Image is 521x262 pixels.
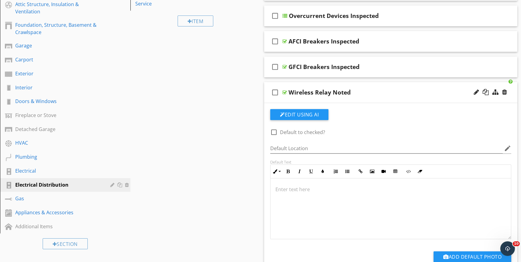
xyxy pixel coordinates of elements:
[282,166,294,177] button: Bold (⌘B)
[504,145,511,152] i: edit
[15,139,101,147] div: HVAC
[15,98,101,105] div: Doors & Windows
[270,60,280,74] i: check_box_outline_blank
[15,167,101,174] div: Electrical
[289,38,359,45] div: AFCI Breakers Inspected
[271,166,282,177] button: Inline Style
[270,109,328,120] button: Edit Using AI
[342,166,353,177] button: Unordered List
[15,112,101,119] div: Fireplace or Stove
[289,63,360,71] div: GFCI Breakers Inspected
[15,126,101,133] div: Detached Garage
[15,1,101,15] div: Attic Structure, Insulation & Ventilation
[402,166,414,177] button: Code View
[270,34,280,49] i: check_box_outline_blank
[15,223,101,230] div: Additional Items
[15,181,101,188] div: Electrical Distribution
[414,166,426,177] button: Clear Formatting
[270,143,503,153] input: Default Location
[15,21,101,36] div: Foundation, Structure, Basement & Crawlspace
[270,9,280,23] i: check_box_outline_blank
[513,241,520,246] span: 10
[15,56,101,63] div: Carport
[330,166,342,177] button: Ordered List
[15,195,101,202] div: Gas
[15,84,101,91] div: Interior
[305,166,317,177] button: Underline (⌘U)
[289,12,379,19] div: Overcurrent Devices Inspected
[15,42,101,49] div: Garage
[289,89,351,96] div: Wireless Relay Noted
[389,166,401,177] button: Insert Table
[378,166,389,177] button: Insert Video
[280,129,325,135] label: Default to checked?
[15,153,101,160] div: Plumbing
[15,70,101,77] div: Exterior
[270,160,511,164] div: Default Text
[317,166,328,177] button: Colors
[294,166,305,177] button: Italic (⌘I)
[270,85,280,100] i: check_box_outline_blank
[178,16,214,26] div: Item
[355,166,366,177] button: Insert Link (⌘K)
[43,238,88,249] div: Section
[366,166,378,177] button: Insert Image (⌘P)
[15,209,101,216] div: Appliances & Accessories
[500,241,515,256] iframe: Intercom live chat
